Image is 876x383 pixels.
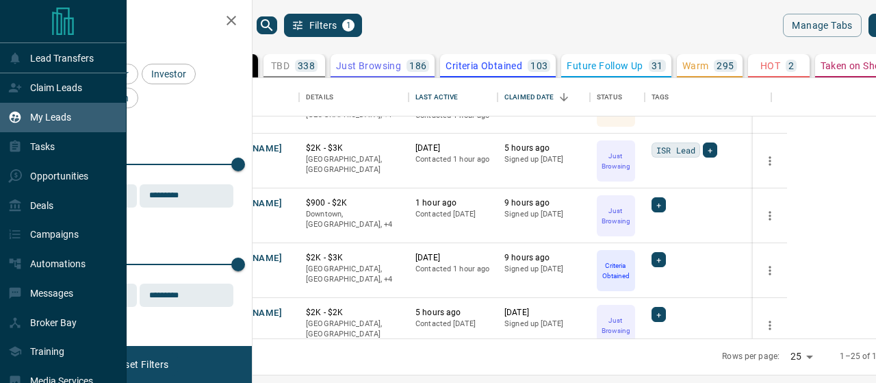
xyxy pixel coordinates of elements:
div: Tags [645,78,771,116]
span: + [708,143,712,157]
p: 9 hours ago [504,252,583,264]
p: Contacted [DATE] [415,209,491,220]
p: 1 hour ago [415,197,491,209]
p: Contacted 1 hour ago [415,110,491,121]
p: Just Browsing [598,206,634,226]
div: Status [590,78,645,116]
p: 103 [530,61,547,71]
p: 2 [788,61,794,71]
p: Warm [682,61,709,71]
div: Status [597,78,622,116]
div: + [652,307,666,322]
span: + [656,198,661,212]
button: Manage Tabs [783,14,861,37]
button: more [760,315,780,336]
p: [DATE] [415,252,491,264]
p: $2K - $2K [306,307,402,319]
div: + [703,143,717,158]
div: Details [306,78,333,116]
button: more [760,151,780,171]
p: [GEOGRAPHIC_DATA], [GEOGRAPHIC_DATA] [306,319,402,340]
p: Criteria Obtained [446,61,522,71]
div: + [652,197,666,212]
span: 1 [344,21,353,30]
p: 295 [717,61,734,71]
button: more [760,206,780,226]
p: Signed up [DATE] [504,209,583,220]
div: 25 [785,347,818,367]
p: [DATE] [415,143,491,154]
p: $2K - $3K [306,252,402,264]
p: Just Browsing [598,151,634,171]
p: North York, Midtown | Central, East York, Mississauga [306,209,402,230]
p: Signed up [DATE] [504,154,583,165]
h2: Filters [44,14,238,30]
p: 186 [409,61,426,71]
p: Just Browsing [598,315,634,336]
p: 338 [298,61,315,71]
button: more [760,260,780,281]
p: Future Follow Up [567,61,643,71]
div: Name [203,78,299,116]
p: 31 [652,61,663,71]
p: [DATE] [504,307,583,319]
p: Contacted [DATE] [415,319,491,330]
p: [GEOGRAPHIC_DATA], [GEOGRAPHIC_DATA] [306,154,402,175]
div: Details [299,78,409,116]
span: Investor [146,69,191,79]
p: Contacted 1 hour ago [415,264,491,275]
p: Rows per page: [722,351,780,362]
button: Sort [554,88,574,107]
div: Claimed Date [504,78,554,116]
div: Last Active [415,78,458,116]
p: Just Browsing [336,61,401,71]
button: Filters1 [284,14,363,37]
div: + [652,252,666,267]
div: Last Active [409,78,498,116]
div: Claimed Date [498,78,590,116]
span: + [656,308,661,321]
p: Criteria Obtained [598,260,634,281]
p: 9 hours ago [504,197,583,209]
button: search button [257,16,277,34]
span: + [656,253,661,267]
span: ISR Lead [656,143,695,157]
p: North York, West End, Midtown | Central, Toronto [306,264,402,285]
p: $900 - $2K [306,197,402,209]
p: Signed up [DATE] [504,319,583,330]
p: TBD [271,61,289,71]
p: Contacted 1 hour ago [415,154,491,165]
p: 5 hours ago [415,307,491,319]
p: 5 hours ago [504,143,583,154]
p: $2K - $3K [306,143,402,154]
p: Signed up [DATE] [504,264,583,275]
div: Tags [652,78,669,116]
div: Investor [142,64,196,84]
button: Reset Filters [104,353,177,376]
p: HOT [760,61,780,71]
